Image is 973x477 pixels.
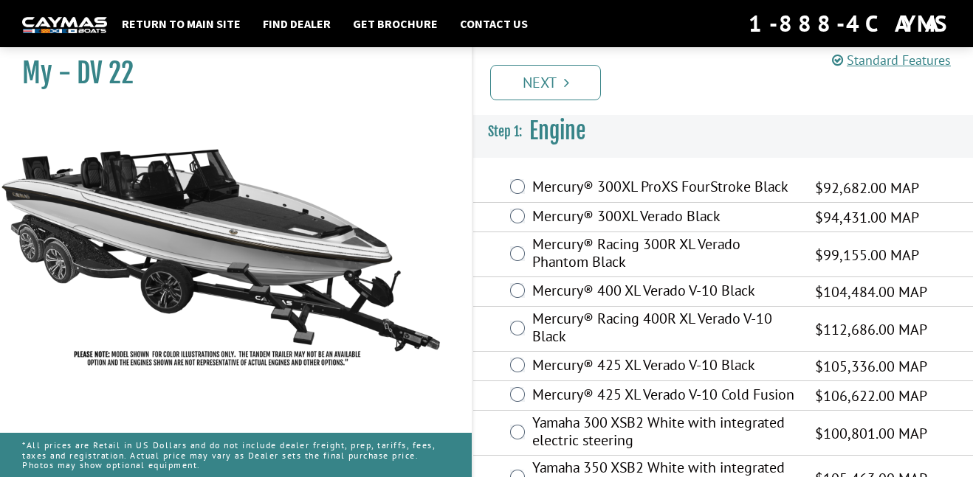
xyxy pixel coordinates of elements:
a: Standard Features [832,52,951,69]
span: $104,484.00 MAP [815,281,927,303]
label: Mercury® 425 XL Verado V-10 Cold Fusion [532,386,797,407]
span: $92,682.00 MAP [815,177,919,199]
span: $94,431.00 MAP [815,206,919,229]
label: Mercury® 400 XL Verado V-10 Black [532,282,797,303]
a: Return to main site [114,14,248,33]
a: Contact Us [453,14,535,33]
p: *All prices are Retail in US Dollars and do not include dealer freight, prep, tariffs, fees, taxe... [22,433,450,477]
label: Yamaha 300 XSB2 White with integrated electric steering [532,414,797,453]
label: Mercury® Racing 400R XL Verado V-10 Black [532,310,797,349]
label: Mercury® 300XL ProXS FourStroke Black [532,178,797,199]
span: $99,155.00 MAP [815,244,919,266]
span: $112,686.00 MAP [815,318,927,341]
h3: Engine [473,104,973,159]
label: Mercury® 300XL Verado Black [532,207,797,229]
a: Next [490,65,601,100]
a: Get Brochure [345,14,445,33]
span: $105,336.00 MAP [815,355,927,377]
a: Find Dealer [255,14,338,33]
ul: Pagination [486,63,973,100]
label: Mercury® 425 XL Verado V-10 Black [532,356,797,377]
img: white-logo-c9c8dbefe5ff5ceceb0f0178aa75bf4bb51f6bca0971e226c86eb53dfe498488.png [22,17,107,32]
span: $106,622.00 MAP [815,385,927,407]
label: Mercury® Racing 300R XL Verado Phantom Black [532,235,797,274]
h1: My - DV 22 [22,57,435,90]
span: $100,801.00 MAP [815,422,927,445]
div: 1-888-4CAYMAS [749,7,951,40]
